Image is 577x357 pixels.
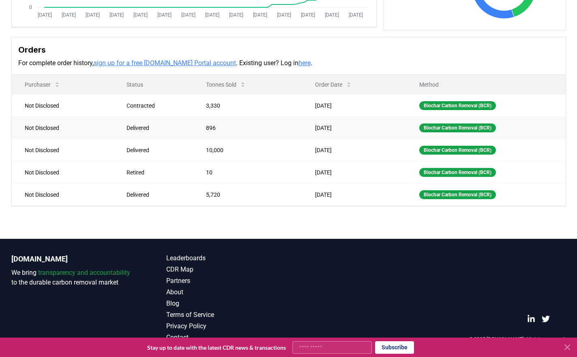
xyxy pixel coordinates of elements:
p: We bring to the durable carbon removal market [11,268,134,287]
td: Not Disclosed [12,161,114,183]
tspan: [DATE] [37,12,51,18]
p: Method [413,81,559,89]
p: © 2025 [DOMAIN_NAME]. All rights reserved. [469,336,566,342]
a: Partners [166,276,289,286]
tspan: [DATE] [324,12,339,18]
tspan: [DATE] [133,12,147,18]
td: [DATE] [302,117,406,139]
td: Not Disclosed [12,139,114,161]
tspan: [DATE] [277,12,291,18]
a: Contact [166,333,289,342]
td: Not Disclosed [12,183,114,206]
tspan: [DATE] [181,12,195,18]
div: Retired [127,168,186,176]
div: Biochar Carbon Removal (BCR) [419,123,496,132]
a: Twitter [542,315,550,323]
div: Biochar Carbon Removal (BCR) [419,146,496,155]
a: About [166,287,289,297]
p: [DOMAIN_NAME] [11,253,134,265]
td: Not Disclosed [12,117,114,139]
a: Privacy Policy [166,321,289,331]
div: Biochar Carbon Removal (BCR) [419,190,496,199]
td: Not Disclosed [12,94,114,117]
td: 5,720 [193,183,302,206]
td: 3,330 [193,94,302,117]
div: Contracted [127,102,186,110]
td: 10 [193,161,302,183]
h3: Orders [18,44,559,56]
td: 10,000 [193,139,302,161]
a: LinkedIn [527,315,535,323]
span: transparency and accountability [38,269,130,276]
td: [DATE] [302,161,406,183]
a: CDR Map [166,265,289,274]
button: Purchaser [18,76,67,93]
div: Delivered [127,146,186,154]
tspan: [DATE] [253,12,267,18]
a: Leaderboards [166,253,289,263]
a: Blog [166,299,289,308]
button: Order Date [309,76,358,93]
p: Status [120,81,186,89]
tspan: [DATE] [348,12,363,18]
td: [DATE] [302,183,406,206]
a: here [298,59,311,67]
div: Delivered [127,191,186,199]
tspan: [DATE] [157,12,171,18]
a: Terms of Service [166,310,289,320]
button: Tonnes Sold [199,76,253,93]
a: sign up for a free [DOMAIN_NAME] Portal account [94,59,236,67]
td: [DATE] [302,94,406,117]
div: Delivered [127,124,186,132]
tspan: 0 [29,4,32,10]
tspan: [DATE] [85,12,99,18]
td: [DATE] [302,139,406,161]
tspan: [DATE] [61,12,75,18]
tspan: [DATE] [109,12,123,18]
td: 896 [193,117,302,139]
tspan: [DATE] [205,12,219,18]
div: Biochar Carbon Removal (BCR) [419,168,496,177]
div: Biochar Carbon Removal (BCR) [419,101,496,110]
p: For complete order history, . Existing user? Log in . [18,58,559,68]
tspan: [DATE] [229,12,243,18]
tspan: [DATE] [300,12,315,18]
